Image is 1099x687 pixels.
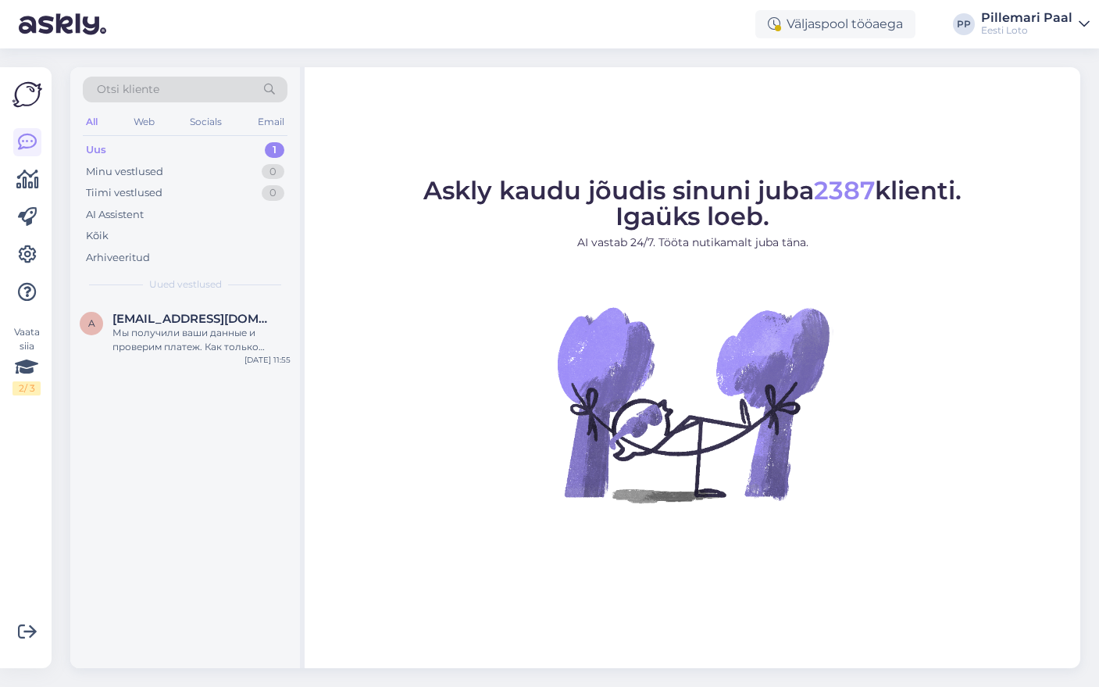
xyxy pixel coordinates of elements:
[112,326,291,354] div: Мы получили ваши данные и проверим платеж. Как только информация будет доступна, мы сообщим вам.
[244,354,291,366] div: [DATE] 11:55
[755,10,915,38] div: Väljaspool tööaega
[953,13,975,35] div: PP
[86,142,106,158] div: Uus
[12,325,41,395] div: Vaata siia
[86,250,150,266] div: Arhiveeritud
[814,175,875,206] span: 2387
[149,277,222,292] span: Uued vestlused
[12,80,42,109] img: Askly Logo
[262,164,284,180] div: 0
[423,234,962,251] p: AI vastab 24/7. Tööta nutikamalt juba täna.
[86,207,144,223] div: AI Assistent
[83,112,101,132] div: All
[262,185,284,201] div: 0
[86,185,162,201] div: Tiimi vestlused
[88,317,95,329] span: a
[981,12,1072,24] div: Pillemari Paal
[552,263,833,545] img: No Chat active
[255,112,287,132] div: Email
[12,381,41,395] div: 2 / 3
[112,312,275,326] span: ann.salamatina@mail.ru
[130,112,158,132] div: Web
[86,164,163,180] div: Minu vestlused
[187,112,225,132] div: Socials
[981,12,1090,37] a: Pillemari PaalEesti Loto
[86,228,109,244] div: Kõik
[981,24,1072,37] div: Eesti Loto
[265,142,284,158] div: 1
[423,175,962,231] span: Askly kaudu jõudis sinuni juba klienti. Igaüks loeb.
[97,81,159,98] span: Otsi kliente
